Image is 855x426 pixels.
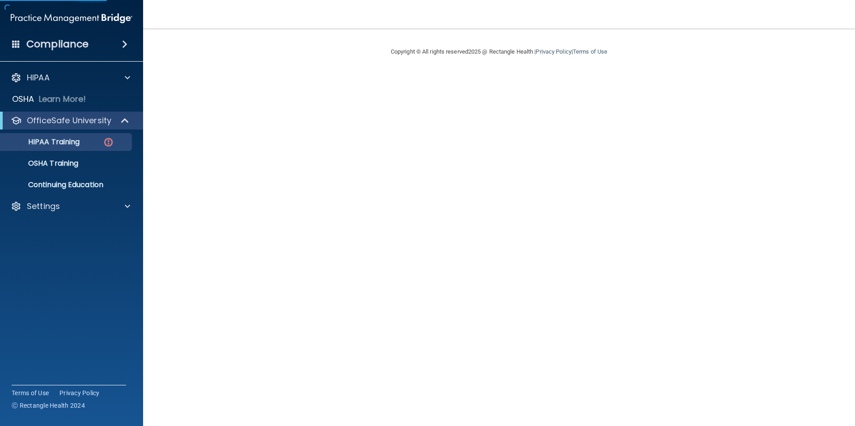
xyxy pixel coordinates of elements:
p: OfficeSafe University [27,115,111,126]
a: Privacy Policy [536,48,571,55]
a: Terms of Use [12,388,49,397]
h4: Compliance [26,38,89,50]
img: danger-circle.6113f641.png [103,137,114,148]
a: HIPAA [11,72,130,83]
a: Terms of Use [573,48,607,55]
a: Privacy Policy [59,388,100,397]
p: OSHA Training [6,159,78,168]
img: PMB logo [11,9,132,27]
p: Settings [27,201,60,212]
a: OfficeSafe University [11,115,130,126]
p: Continuing Education [6,180,128,189]
p: HIPAA Training [6,138,80,146]
p: Learn More! [39,94,86,104]
p: HIPAA [27,72,50,83]
div: Copyright © All rights reserved 2025 @ Rectangle Health | | [336,38,662,66]
p: OSHA [12,94,34,104]
a: Settings [11,201,130,212]
span: Ⓒ Rectangle Health 2024 [12,401,85,410]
